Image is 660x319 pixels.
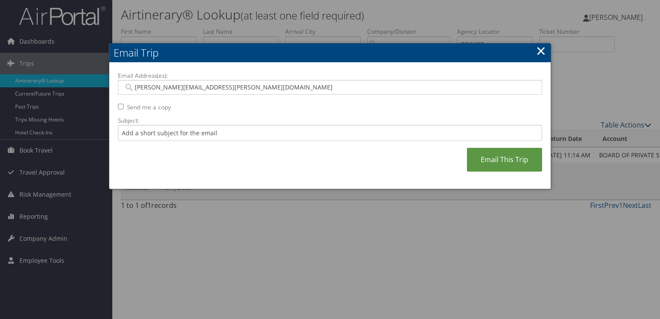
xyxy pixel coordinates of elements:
h2: Email Trip [109,43,551,62]
label: Email Address(es): [118,71,542,80]
label: Subject: [118,116,542,125]
a: × [536,42,546,59]
input: Email address (Separate multiple email addresses with commas) [124,83,536,92]
label: Send me a copy [127,103,171,112]
input: Add a short subject for the email [118,125,542,141]
a: Email This Trip [467,148,542,172]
